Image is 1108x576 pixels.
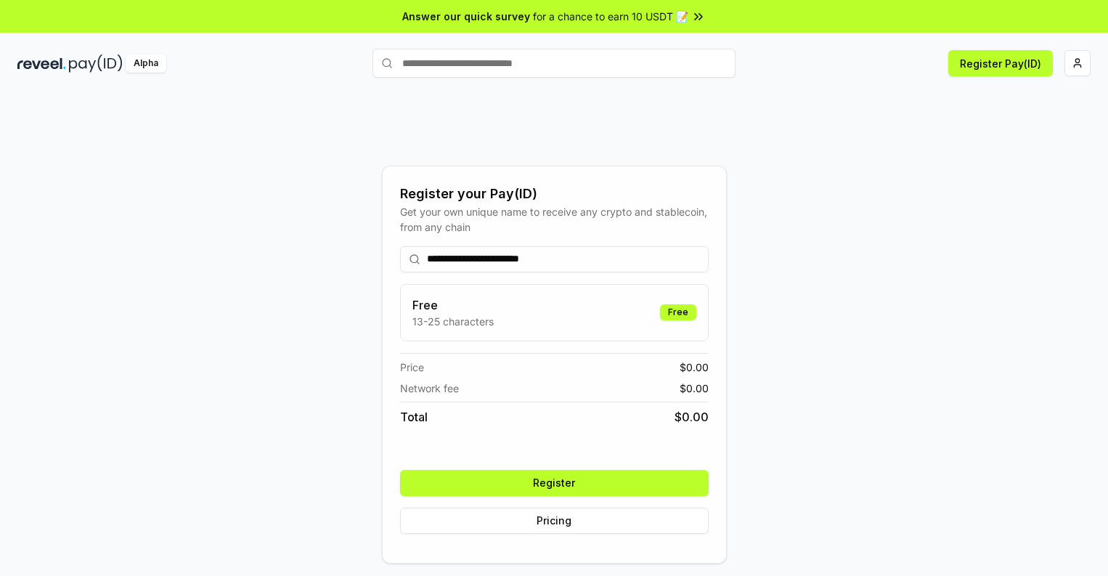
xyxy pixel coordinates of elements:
[126,54,166,73] div: Alpha
[660,304,696,320] div: Free
[400,360,424,375] span: Price
[675,408,709,426] span: $ 0.00
[412,314,494,329] p: 13-25 characters
[948,50,1053,76] button: Register Pay(ID)
[412,296,494,314] h3: Free
[400,470,709,496] button: Register
[402,9,530,24] span: Answer our quick survey
[400,508,709,534] button: Pricing
[680,381,709,396] span: $ 0.00
[400,408,428,426] span: Total
[400,204,709,235] div: Get your own unique name to receive any crypto and stablecoin, from any chain
[17,54,66,73] img: reveel_dark
[69,54,123,73] img: pay_id
[533,9,688,24] span: for a chance to earn 10 USDT 📝
[400,184,709,204] div: Register your Pay(ID)
[680,360,709,375] span: $ 0.00
[400,381,459,396] span: Network fee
